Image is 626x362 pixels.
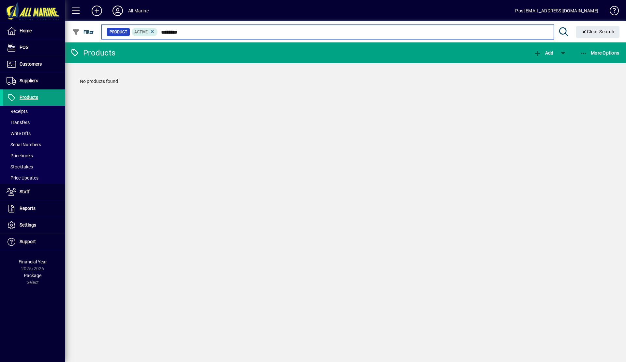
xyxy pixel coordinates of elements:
[3,39,65,56] a: POS
[3,117,65,128] a: Transfers
[3,200,65,217] a: Reports
[3,73,65,89] a: Suppliers
[20,222,36,228] span: Settings
[3,128,65,139] a: Write Offs
[3,161,65,172] a: Stocktakes
[515,6,598,16] div: Pos [EMAIL_ADDRESS][DOMAIN_NAME]
[3,106,65,117] a: Receipts
[534,50,553,55] span: Add
[107,5,128,17] button: Profile
[578,47,621,59] button: More Options
[580,50,619,55] span: More Options
[20,61,42,67] span: Customers
[20,206,36,211] span: Reports
[20,189,30,194] span: Staff
[3,56,65,72] a: Customers
[20,28,32,33] span: Home
[532,47,555,59] button: Add
[132,28,158,36] mat-chip: Activation Status: Active
[7,175,38,181] span: Price Updates
[134,30,148,34] span: Active
[3,172,65,183] a: Price Updates
[20,239,36,244] span: Support
[3,234,65,250] a: Support
[7,142,41,147] span: Serial Numbers
[19,259,47,264] span: Financial Year
[86,5,107,17] button: Add
[576,26,620,38] button: Clear
[73,71,618,91] div: No products found
[72,29,94,35] span: Filter
[3,150,65,161] a: Pricebooks
[70,26,96,38] button: Filter
[3,139,65,150] a: Serial Numbers
[7,109,28,114] span: Receipts
[581,29,615,34] span: Clear Search
[3,23,65,39] a: Home
[24,273,41,278] span: Package
[20,95,38,100] span: Products
[3,184,65,200] a: Staff
[7,131,31,136] span: Write Offs
[20,78,38,83] span: Suppliers
[605,1,618,23] a: Knowledge Base
[70,48,115,58] div: Products
[20,45,28,50] span: POS
[7,120,30,125] span: Transfers
[7,153,33,158] span: Pricebooks
[3,217,65,233] a: Settings
[7,164,33,169] span: Stocktakes
[128,6,149,16] div: All Marine
[110,29,127,35] span: Product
